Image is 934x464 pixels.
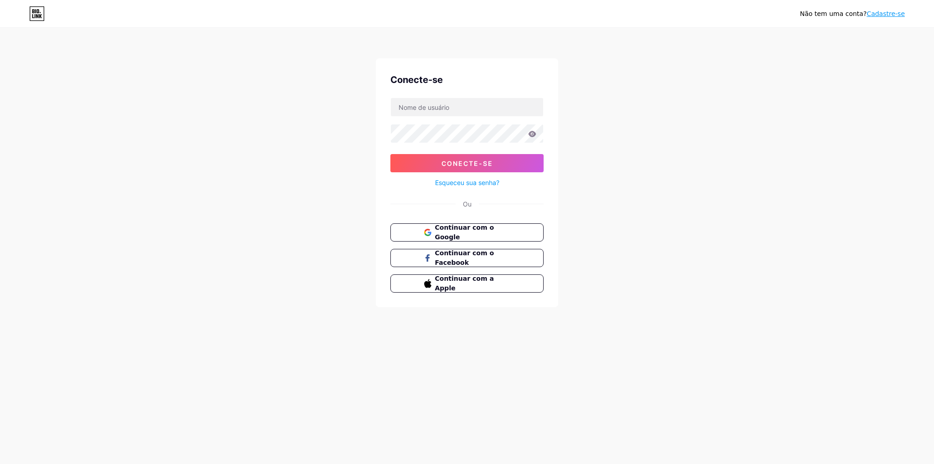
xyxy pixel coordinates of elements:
[435,178,499,187] a: Esqueceu sua senha?
[441,160,493,167] font: Conecte-se
[390,74,443,85] font: Conecte-se
[390,274,544,293] button: Continuar com a Apple
[435,224,494,241] font: Continuar com o Google
[463,200,472,208] font: Ou
[435,179,499,186] font: Esqueceu sua senha?
[867,10,905,17] a: Cadastre-se
[800,10,867,17] font: Não tem uma conta?
[391,98,543,116] input: Nome de usuário
[390,249,544,267] button: Continuar com o Facebook
[390,223,544,242] button: Continuar com o Google
[390,154,544,172] button: Conecte-se
[435,249,494,266] font: Continuar com o Facebook
[435,275,494,292] font: Continuar com a Apple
